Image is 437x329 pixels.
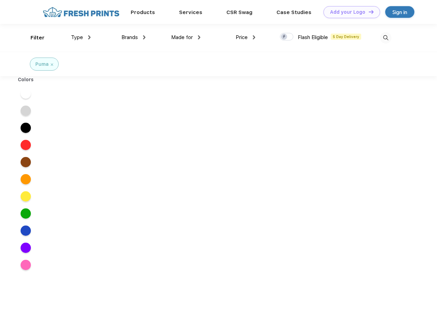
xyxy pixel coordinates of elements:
[131,9,155,15] a: Products
[198,35,200,39] img: dropdown.png
[143,35,145,39] img: dropdown.png
[171,34,193,40] span: Made for
[51,63,53,66] img: filter_cancel.svg
[392,8,407,16] div: Sign in
[236,34,248,40] span: Price
[385,6,414,18] a: Sign in
[331,34,361,40] span: 5 Day Delivery
[35,61,49,68] div: Puma
[71,34,83,40] span: Type
[226,9,252,15] a: CSR Swag
[41,6,121,18] img: fo%20logo%202.webp
[369,10,374,14] img: DT
[13,76,39,83] div: Colors
[88,35,91,39] img: dropdown.png
[121,34,138,40] span: Brands
[31,34,45,42] div: Filter
[380,32,391,44] img: desktop_search.svg
[330,9,365,15] div: Add your Logo
[253,35,255,39] img: dropdown.png
[179,9,202,15] a: Services
[298,34,328,40] span: Flash Eligible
